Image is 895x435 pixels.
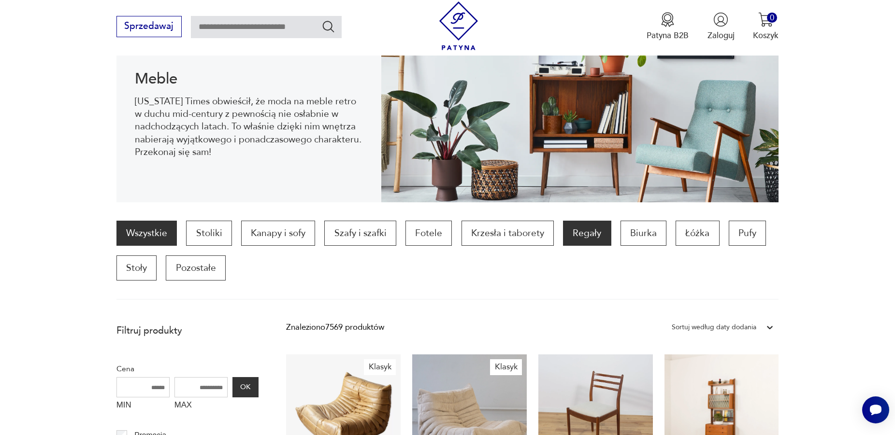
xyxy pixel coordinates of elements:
[753,12,779,41] button: 0Koszyk
[135,72,362,86] h1: Meble
[116,255,157,281] a: Stoły
[767,13,777,23] div: 0
[186,221,231,246] a: Stoliki
[862,396,889,423] iframe: Smartsupp widget button
[647,12,689,41] button: Patyna B2B
[434,1,483,50] img: Patyna - sklep z meblami i dekoracjami vintage
[713,12,728,27] img: Ikonka użytkownika
[405,221,452,246] a: Fotele
[116,397,170,416] label: MIN
[563,221,611,246] a: Regały
[232,377,259,397] button: OK
[166,255,225,281] a: Pozostałe
[116,363,259,375] p: Cena
[135,95,362,159] p: [US_STATE] Times obwieścił, że moda na meble retro w duchu mid-century z pewnością nie osłabnie w...
[672,321,756,334] div: Sortuj według daty dodania
[324,221,396,246] a: Szafy i szafki
[116,221,177,246] a: Wszystkie
[647,12,689,41] a: Ikona medaluPatyna B2B
[647,30,689,41] p: Patyna B2B
[753,30,779,41] p: Koszyk
[462,221,554,246] a: Krzesła i taborety
[116,324,259,337] p: Filtruj produkty
[321,19,335,33] button: Szukaj
[116,23,182,31] a: Sprzedawaj
[621,221,666,246] a: Biurka
[707,30,735,41] p: Zaloguj
[174,397,228,416] label: MAX
[116,16,182,37] button: Sprzedawaj
[286,321,384,334] div: Znaleziono 7569 produktów
[758,12,773,27] img: Ikona koszyka
[660,12,675,27] img: Ikona medalu
[707,12,735,41] button: Zaloguj
[381,28,779,202] img: Meble
[676,221,719,246] a: Łóżka
[729,221,766,246] a: Pufy
[241,221,315,246] a: Kanapy i sofy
